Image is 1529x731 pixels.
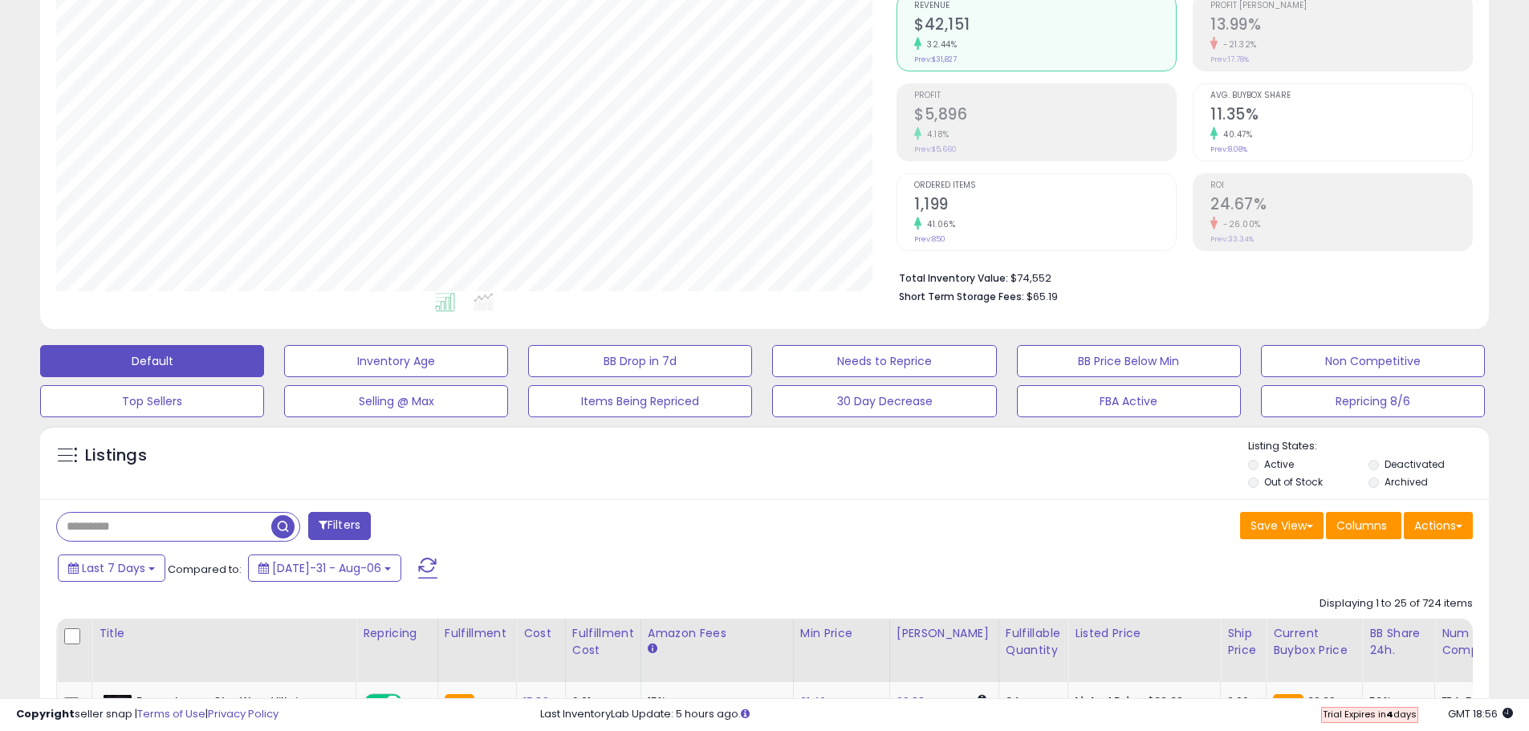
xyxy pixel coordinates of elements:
span: 2025-08-14 18:56 GMT [1448,706,1513,721]
span: Ordered Items [914,181,1176,190]
span: Compared to: [168,562,242,577]
small: Prev: 850 [914,234,945,244]
button: Needs to Reprice [772,345,996,377]
button: FBA Active [1017,385,1241,417]
label: Deactivated [1385,457,1445,471]
div: Cost [523,625,559,642]
h2: 1,199 [914,195,1176,217]
div: Listed Price [1075,625,1214,642]
div: [PERSON_NAME] [897,625,992,642]
label: Active [1264,457,1294,471]
div: Fulfillment Cost [572,625,634,659]
span: Profit [914,91,1176,100]
span: Avg. Buybox Share [1210,91,1472,100]
small: Prev: 33.34% [1210,234,1254,244]
div: BB Share 24h. [1369,625,1428,659]
small: 4.18% [921,128,950,140]
button: Selling @ Max [284,385,508,417]
h2: $42,151 [914,15,1176,37]
span: Trial Expires in days [1323,708,1417,721]
span: [DATE]-31 - Aug-06 [272,560,381,576]
h2: 11.35% [1210,105,1472,127]
button: Last 7 Days [58,554,165,582]
button: Actions [1404,512,1473,539]
p: Listing States: [1248,439,1489,454]
button: Top Sellers [40,385,264,417]
a: Terms of Use [137,706,205,721]
div: Last InventoryLab Update: 5 hours ago. [540,707,1513,722]
button: 30 Day Decrease [772,385,996,417]
h5: Listings [85,445,147,467]
div: Title [99,625,349,642]
button: BB Price Below Min [1017,345,1241,377]
small: 32.44% [921,39,957,51]
small: Prev: $5,660 [914,144,957,154]
div: seller snap | | [16,707,279,722]
a: Privacy Policy [208,706,279,721]
small: 40.47% [1218,128,1252,140]
button: Save View [1240,512,1324,539]
small: -26.00% [1218,218,1261,230]
button: Items Being Repriced [528,385,752,417]
small: Amazon Fees. [648,642,657,656]
h2: 24.67% [1210,195,1472,217]
span: Revenue [914,2,1176,10]
h2: 13.99% [1210,15,1472,37]
span: Columns [1336,518,1387,534]
div: Current Buybox Price [1273,625,1356,659]
div: Min Price [800,625,883,642]
span: Last 7 Days [82,560,145,576]
div: Fulfillment [445,625,510,642]
small: Prev: $31,827 [914,55,957,64]
div: Num of Comp. [1442,625,1500,659]
div: Ship Price [1227,625,1259,659]
small: Prev: 8.08% [1210,144,1247,154]
div: Repricing [363,625,431,642]
button: Non Competitive [1261,345,1485,377]
span: ROI [1210,181,1472,190]
h2: $5,896 [914,105,1176,127]
button: Filters [308,512,371,540]
small: -21.32% [1218,39,1257,51]
button: [DATE]-31 - Aug-06 [248,554,401,582]
small: 41.06% [921,218,955,230]
strong: Copyright [16,706,75,721]
button: Columns [1326,512,1401,539]
div: Displaying 1 to 25 of 724 items [1320,596,1473,611]
label: Archived [1385,475,1428,489]
label: Out of Stock [1264,475,1323,489]
span: $65.19 [1027,289,1058,304]
button: Default [40,345,264,377]
small: Prev: 17.78% [1210,55,1249,64]
span: Profit [PERSON_NAME] [1210,2,1472,10]
div: Fulfillable Quantity [1006,625,1061,659]
button: Repricing 8/6 [1261,385,1485,417]
button: Inventory Age [284,345,508,377]
b: 4 [1386,708,1393,721]
div: Amazon Fees [648,625,787,642]
b: Total Inventory Value: [899,271,1008,285]
li: $74,552 [899,267,1461,286]
b: Short Term Storage Fees: [899,290,1024,303]
button: BB Drop in 7d [528,345,752,377]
